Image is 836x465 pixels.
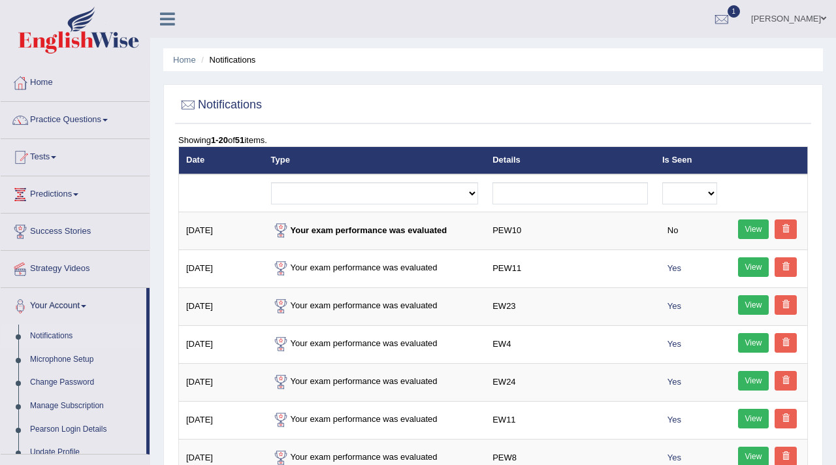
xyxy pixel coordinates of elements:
a: Your Account [1,288,146,321]
li: Notifications [198,54,255,66]
span: Yes [662,337,686,351]
td: PEW11 [485,249,655,287]
a: View [738,333,769,353]
a: Microphone Setup [24,348,146,372]
span: Yes [662,261,686,275]
td: EW11 [485,401,655,439]
b: 1-20 [211,135,228,145]
a: Delete [775,257,797,277]
a: Delete [775,295,797,315]
span: Yes [662,413,686,426]
td: EW24 [485,363,655,401]
a: Pearson Login Details [24,418,146,441]
a: Practice Questions [1,102,150,135]
a: Manage Subscription [24,394,146,418]
a: Is Seen [662,155,692,165]
a: Predictions [1,176,150,209]
td: EW23 [485,287,655,325]
td: [DATE] [179,249,264,287]
td: [DATE] [179,325,264,363]
a: Delete [775,219,797,239]
a: Change Password [24,371,146,394]
a: View [738,409,769,428]
a: View [738,219,769,239]
a: Strategy Videos [1,251,150,283]
span: Yes [662,375,686,389]
b: 51 [235,135,244,145]
td: Your exam performance was evaluated [264,249,486,287]
span: 1 [728,5,741,18]
a: Delete [775,409,797,428]
a: Update Profile [24,441,146,464]
a: View [738,257,769,277]
h2: Notifications [178,95,262,115]
a: Success Stories [1,214,150,246]
td: Your exam performance was evaluated [264,287,486,325]
span: No [662,223,683,237]
a: View [738,295,769,315]
a: Date [186,155,204,165]
a: Delete [775,333,797,353]
td: PEW10 [485,212,655,249]
a: Type [271,155,290,165]
div: Showing of items. [178,134,808,146]
a: View [738,371,769,391]
span: Yes [662,299,686,313]
span: Yes [662,451,686,464]
td: EW4 [485,325,655,363]
td: Your exam performance was evaluated [264,363,486,401]
a: Delete [775,371,797,391]
td: Your exam performance was evaluated [264,401,486,439]
strong: Your exam performance was evaluated [271,225,447,235]
a: Home [1,65,150,97]
td: [DATE] [179,363,264,401]
a: Notifications [24,325,146,348]
td: [DATE] [179,212,264,249]
a: Home [173,55,196,65]
a: Details [492,155,521,165]
td: [DATE] [179,287,264,325]
a: Tests [1,139,150,172]
td: Your exam performance was evaluated [264,325,486,363]
td: [DATE] [179,401,264,439]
